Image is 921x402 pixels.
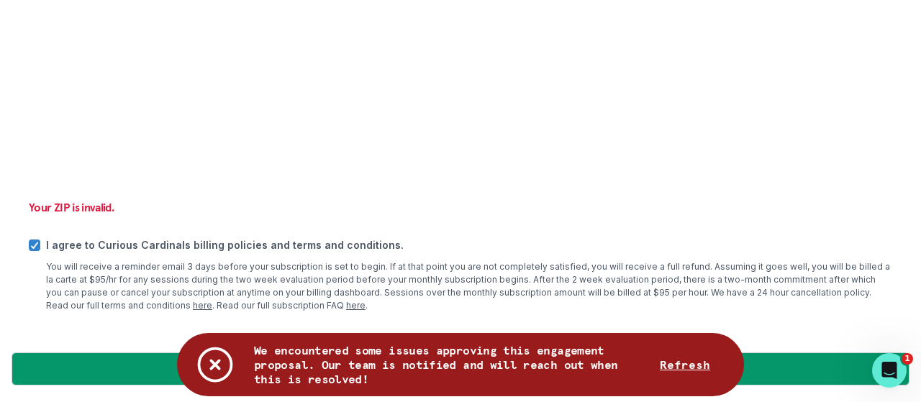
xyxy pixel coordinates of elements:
[29,200,892,214] p: Your ZIP is invalid.
[254,343,643,386] p: We encountered some issues approving this engagement proposal. Our team is notified and will reac...
[643,350,727,379] button: Refresh
[902,353,913,365] span: 1
[46,260,892,312] p: You will receive a reminder email 3 days before your subscription is set to begin. If at that poi...
[46,237,892,252] p: I agree to Curious Cardinals billing policies and terms and conditions.
[872,353,907,388] iframe: Intercom live chat
[12,352,909,385] button: Approve proposal
[193,300,212,311] a: here
[346,300,366,311] a: here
